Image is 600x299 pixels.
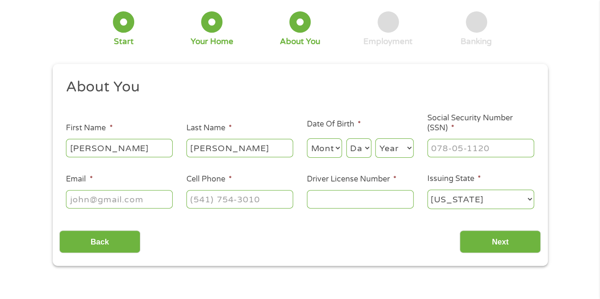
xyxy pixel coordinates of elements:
[461,36,492,47] div: Banking
[280,36,320,47] div: About You
[186,190,293,208] input: (541) 754-3010
[66,190,173,208] input: john@gmail.com
[66,78,527,97] h2: About You
[59,230,140,254] input: Back
[427,139,534,157] input: 078-05-1120
[307,119,361,129] label: Date Of Birth
[66,123,112,133] label: First Name
[427,113,534,133] label: Social Security Number (SSN)
[186,123,232,133] label: Last Name
[191,36,233,47] div: Your Home
[427,174,481,184] label: Issuing State
[363,36,413,47] div: Employment
[307,174,397,184] label: Driver License Number
[186,174,232,184] label: Cell Phone
[186,139,293,157] input: Smith
[460,230,541,254] input: Next
[66,174,92,184] label: Email
[114,36,134,47] div: Start
[66,139,173,157] input: John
